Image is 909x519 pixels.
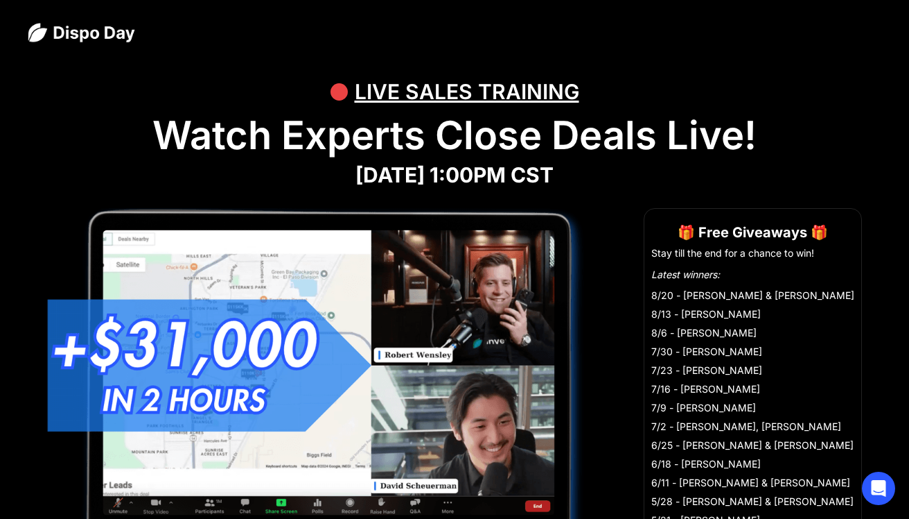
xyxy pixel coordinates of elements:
em: Latest winners: [651,269,720,280]
h1: Watch Experts Close Deals Live! [28,112,881,159]
li: Stay till the end for a chance to win! [651,246,854,260]
div: Open Intercom Messenger [862,472,895,505]
div: LIVE SALES TRAINING [355,71,579,112]
strong: 🎁 Free Giveaways 🎁 [678,224,828,241]
strong: [DATE] 1:00PM CST [355,162,554,187]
